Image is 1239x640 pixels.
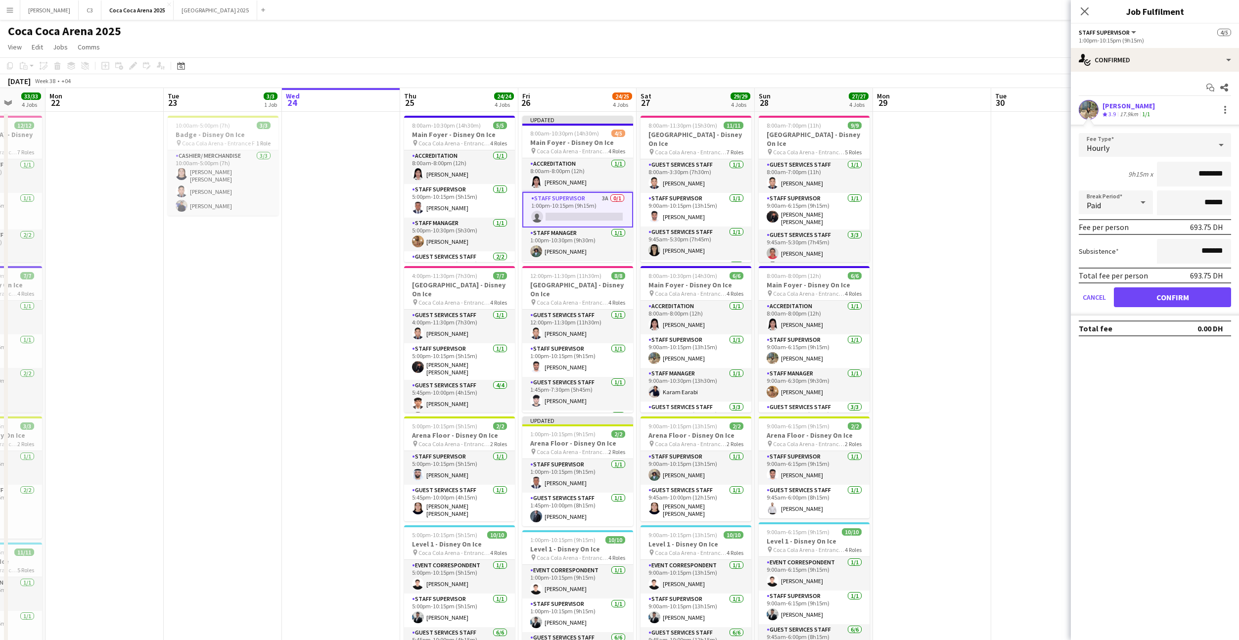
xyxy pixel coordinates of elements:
[490,440,507,448] span: 2 Roles
[1087,143,1109,153] span: Hourly
[655,148,727,156] span: Coca Cola Arena - Entrance F
[61,77,71,85] div: +04
[522,158,633,192] app-card-role: Accreditation1/18:00am-8:00pm (12h)[PERSON_NAME]
[412,272,477,279] span: 4:00pm-11:30pm (7h30m)
[522,598,633,632] app-card-role: Staff Supervisor1/11:00pm-10:15pm (9h15m)[PERSON_NAME]
[74,41,104,53] a: Comms
[1190,222,1223,232] div: 693.75 DH
[522,116,633,124] div: Updated
[1079,222,1129,232] div: Fee per person
[418,549,490,556] span: Coca Cola Arena - Entrance F
[20,272,34,279] span: 7/7
[530,536,596,544] span: 1:00pm-10:15pm (9h15m)
[648,422,717,430] span: 9:00am-10:15pm (13h15m)
[641,260,751,322] app-card-role: Guest Services Staff3/3
[404,266,515,412] app-job-card: 4:00pm-11:30pm (7h30m)7/7[GEOGRAPHIC_DATA] - Disney On Ice Coca Cola Arena - Entrance F4 RolesGue...
[22,101,41,108] div: 4 Jobs
[773,440,845,448] span: Coca Cola Arena - Entrance F
[608,299,625,306] span: 4 Roles
[724,531,743,539] span: 10/10
[877,91,890,100] span: Mon
[79,0,101,20] button: C3
[8,43,22,51] span: View
[759,485,870,518] app-card-role: Guest Services Staff1/19:45am-6:00pm (8h15m)[PERSON_NAME]
[8,24,121,39] h1: Coca Coca Arena 2025
[182,139,255,147] span: Coca Cola Arena - Entrance F
[490,299,507,306] span: 4 Roles
[522,138,633,147] h3: Main Foyer - Disney On Ice
[49,41,72,53] a: Jobs
[1079,271,1148,280] div: Total fee per person
[493,272,507,279] span: 7/7
[17,148,34,156] span: 7 Roles
[537,147,608,155] span: Coca Cola Arena - Entrance F
[641,193,751,227] app-card-role: Staff Supervisor1/19:00am-10:15pm (13h15m)[PERSON_NAME]
[641,560,751,594] app-card-role: Event Correspondent1/19:00am-10:15pm (13h15m)[PERSON_NAME]
[404,416,515,521] app-job-card: 5:00pm-10:15pm (5h15m)2/2Arena Floor - Disney On Ice Coca Cola Arena - Entrance F2 RolesStaff Sup...
[522,565,633,598] app-card-role: Event Correspondent1/11:00pm-10:15pm (9h15m)[PERSON_NAME]
[522,459,633,493] app-card-role: Staff Supervisor1/11:00pm-10:15pm (9h15m)[PERSON_NAME]
[641,280,751,289] h3: Main Foyer - Disney On Ice
[1217,29,1231,36] span: 4/5
[17,440,34,448] span: 2 Roles
[1079,323,1112,333] div: Total fee
[639,97,651,108] span: 27
[759,116,870,262] app-job-card: 8:00am-7:00pm (11h)9/9[GEOGRAPHIC_DATA] - Disney On Ice Coca Cola Arena - Entrance F5 RolesGuest ...
[730,272,743,279] span: 6/6
[759,229,870,292] app-card-role: Guest Services Staff3/39:45am-5:30pm (7h45m)[PERSON_NAME]
[412,531,477,539] span: 5:00pm-10:15pm (5h15m)
[641,431,751,440] h3: Arena Floor - Disney On Ice
[494,92,514,100] span: 24/24
[845,546,862,553] span: 4 Roles
[759,193,870,229] app-card-role: Staff Supervisor1/19:00am-6:15pm (9h15m)[PERSON_NAME] [PERSON_NAME]
[522,116,633,262] div: Updated8:00am-10:30pm (14h30m)4/5Main Foyer - Disney On Ice Coca Cola Arena - Entrance F4 RolesAc...
[727,290,743,297] span: 4 Roles
[731,101,750,108] div: 4 Jobs
[1190,271,1223,280] div: 693.75 DH
[522,377,633,411] app-card-role: Guest Services Staff1/11:45pm-7:30pm (5h45m)[PERSON_NAME]
[101,0,174,20] button: Coca Coca Arena 2025
[641,130,751,148] h3: [GEOGRAPHIC_DATA] - Disney On Ice
[759,416,870,518] app-job-card: 9:00am-6:15pm (9h15m)2/2Arena Floor - Disney On Ice Coca Cola Arena - Entrance F2 RolesStaff Supe...
[521,97,530,108] span: 26
[848,122,862,129] span: 9/9
[995,91,1007,100] span: Tue
[608,448,625,456] span: 2 Roles
[759,591,870,624] app-card-role: Staff Supervisor1/19:00am-6:15pm (9h15m)[PERSON_NAME]
[522,91,530,100] span: Fri
[495,101,513,108] div: 4 Jobs
[845,148,862,156] span: 5 Roles
[759,91,771,100] span: Sun
[404,431,515,440] h3: Arena Floor - Disney On Ice
[730,422,743,430] span: 2/2
[641,334,751,368] app-card-role: Staff Supervisor1/19:00am-10:15pm (13h15m)[PERSON_NAME]
[404,91,416,100] span: Thu
[257,122,271,129] span: 3/3
[875,97,890,108] span: 29
[166,97,179,108] span: 23
[1079,29,1138,36] button: Staff Supervisor
[608,147,625,155] span: 4 Roles
[727,549,743,556] span: 4 Roles
[522,439,633,448] h3: Arena Floor - Disney On Ice
[537,448,608,456] span: Coca Cola Arena - Entrance F
[522,192,633,228] app-card-role: Staff Supervisor3A0/11:00pm-10:15pm (9h15m)
[727,148,743,156] span: 7 Roles
[286,91,300,100] span: Wed
[724,122,743,129] span: 11/11
[641,416,751,521] app-job-card: 9:00am-10:15pm (13h15m)2/2Arena Floor - Disney On Ice Coca Cola Arena - Entrance F2 RolesStaff Su...
[849,92,869,100] span: 27/27
[611,430,625,438] span: 2/2
[522,493,633,526] app-card-role: Guest Services Staff1/11:45pm-10:00pm (8h15m)[PERSON_NAME]
[759,334,870,368] app-card-role: Staff Supervisor1/19:00am-6:15pm (9h15m)[PERSON_NAME]
[32,43,43,51] span: Edit
[284,97,300,108] span: 24
[78,43,100,51] span: Comms
[759,301,870,334] app-card-role: Accreditation1/18:00am-8:00pm (12h)[PERSON_NAME]
[404,451,515,485] app-card-role: Staff Supervisor1/15:00pm-10:15pm (5h15m)[PERSON_NAME]
[641,301,751,334] app-card-role: Accreditation1/18:00am-8:00pm (12h)[PERSON_NAME]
